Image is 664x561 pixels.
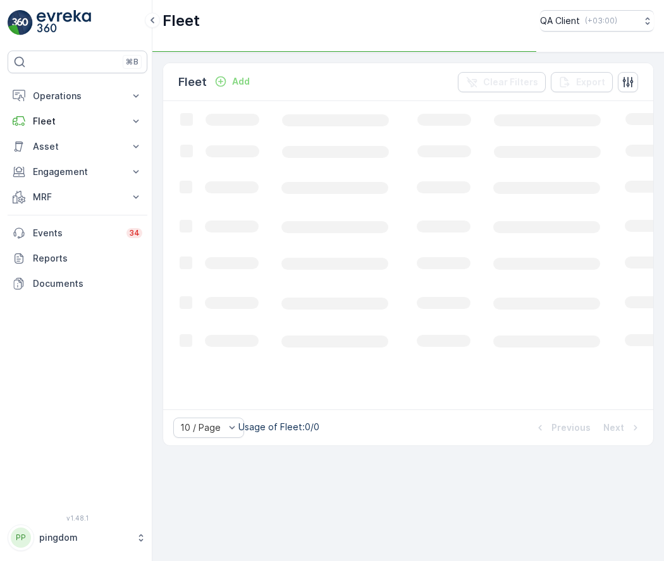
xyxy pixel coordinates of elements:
[209,74,255,89] button: Add
[551,72,613,92] button: Export
[8,83,147,109] button: Operations
[178,73,207,91] p: Fleet
[33,252,142,265] p: Reports
[8,524,147,551] button: PPpingdom
[532,420,592,435] button: Previous
[8,159,147,184] button: Engagement
[33,90,122,102] p: Operations
[39,531,130,544] p: pingdom
[8,514,147,522] span: v 1.48.1
[8,109,147,134] button: Fleet
[603,421,624,434] p: Next
[126,57,138,67] p: ⌘B
[33,277,142,290] p: Documents
[540,15,580,27] p: QA Client
[576,76,605,88] p: Export
[8,10,33,35] img: logo
[238,421,319,433] p: Usage of Fleet : 0/0
[8,184,147,210] button: MRF
[8,134,147,159] button: Asset
[540,10,654,32] button: QA Client(+03:00)
[33,166,122,178] p: Engagement
[232,75,250,88] p: Add
[458,72,546,92] button: Clear Filters
[8,271,147,296] a: Documents
[129,228,140,238] p: 34
[33,227,119,239] p: Events
[8,246,147,271] a: Reports
[483,76,538,88] p: Clear Filters
[33,191,122,203] p: MRF
[602,420,643,435] button: Next
[163,11,200,31] p: Fleet
[585,16,617,26] p: ( +03:00 )
[8,220,147,246] a: Events34
[37,10,91,35] img: logo_light-DOdMpM7g.png
[33,115,122,128] p: Fleet
[11,528,31,548] div: PP
[551,421,591,434] p: Previous
[33,140,122,153] p: Asset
